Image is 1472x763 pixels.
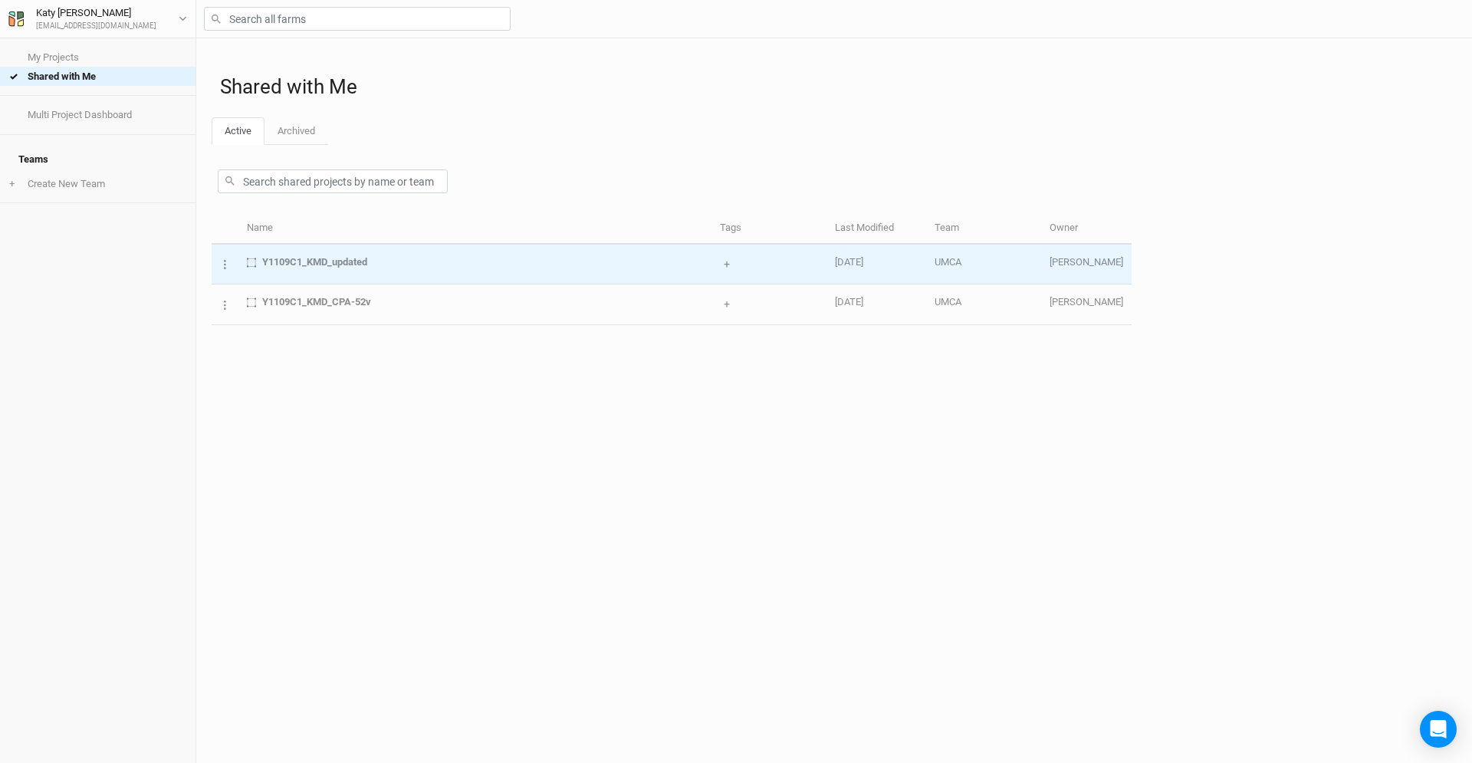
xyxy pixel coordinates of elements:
[926,284,1041,324] td: UMCA
[720,255,734,273] button: +
[1050,296,1123,308] span: o.romanova@missouri.edu
[264,117,328,145] a: Archived
[262,295,371,309] span: Y1109C1_KMD_CPA-52v
[926,245,1041,284] td: UMCA
[835,256,863,268] span: Mar 25, 2025 12:28 PM
[9,144,186,175] h4: Teams
[1041,212,1132,245] th: Owner
[218,169,448,193] input: Search shared projects by name or team
[926,212,1041,245] th: Team
[262,255,367,269] span: Y1109C1_KMD_updated
[711,212,826,245] th: Tags
[9,178,15,190] span: +
[720,295,734,313] button: +
[1050,256,1123,268] span: o.romanova@missouri.edu
[826,212,926,245] th: Last Modified
[238,212,711,245] th: Name
[220,75,1457,99] h1: Shared with Me
[1420,711,1457,748] div: Open Intercom Messenger
[212,117,264,145] a: Active
[835,296,863,308] span: Mar 13, 2025 9:52 AM
[8,5,188,32] button: Katy [PERSON_NAME][EMAIL_ADDRESS][DOMAIN_NAME]
[36,5,156,21] div: Katy [PERSON_NAME]
[36,21,156,32] div: [EMAIL_ADDRESS][DOMAIN_NAME]
[204,7,511,31] input: Search all farms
